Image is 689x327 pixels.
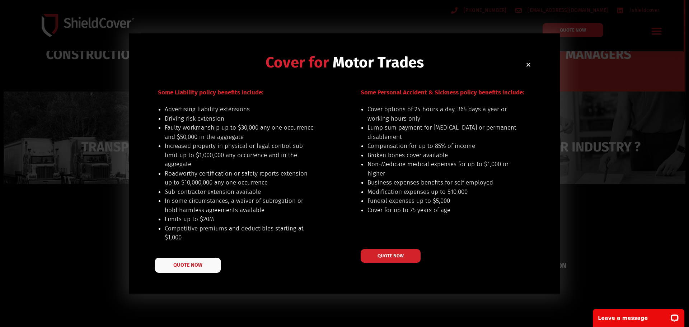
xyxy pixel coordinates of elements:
[361,89,524,96] span: Some Personal Accident & Sickness policy benefits include:
[361,249,421,263] a: QUOTE NOW
[155,258,221,273] a: QUOTE NOW
[333,53,424,71] span: Motor Trades
[165,123,314,141] li: Faulty workmanship up to $30,000 any one occurrence and $50,000 in the aggregate
[165,215,314,224] li: Limits up to $20M
[367,141,517,151] li: Compensation for up to 85% of income
[367,123,517,141] li: Lump sum payment for [MEDICAL_DATA] or permanent disablement
[367,105,517,123] li: Cover options of 24 hours a day, 365 days a year or working hours only
[526,62,531,67] a: Close
[367,151,517,160] li: Broken bones cover available
[588,304,689,327] iframe: LiveChat chat widget
[165,196,314,215] li: In some circumstances, a waiver of subrogation or hold harmless agreements available
[266,53,329,71] span: Cover for
[165,224,314,242] li: Competitive premiums and deductibles starting at $1,000
[367,178,517,187] li: Business expenses benefits for self employed
[367,160,517,178] li: Non-Medicare medical expenses for up to $1,000 or higher
[165,114,314,123] li: Driving risk extension
[367,187,517,197] li: Modification expenses up to $10,000
[378,253,404,258] span: QUOTE NOW
[165,169,314,187] li: Roadworthy certification or safety reports extension up to $10,000,000 any one occurrence
[367,206,517,215] li: Cover for up to 75 years of age
[367,196,517,206] li: Funeral expenses up to $5,000
[165,187,314,197] li: Sub-contractor extension available
[165,105,314,114] li: Advertising liability extensions
[158,89,263,96] span: Some Liability policy benefits include:
[165,141,314,169] li: Increased property in physical or legal control sub-limit up to $1,000,000 any occurrence and in ...
[173,262,202,267] span: QUOTE NOW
